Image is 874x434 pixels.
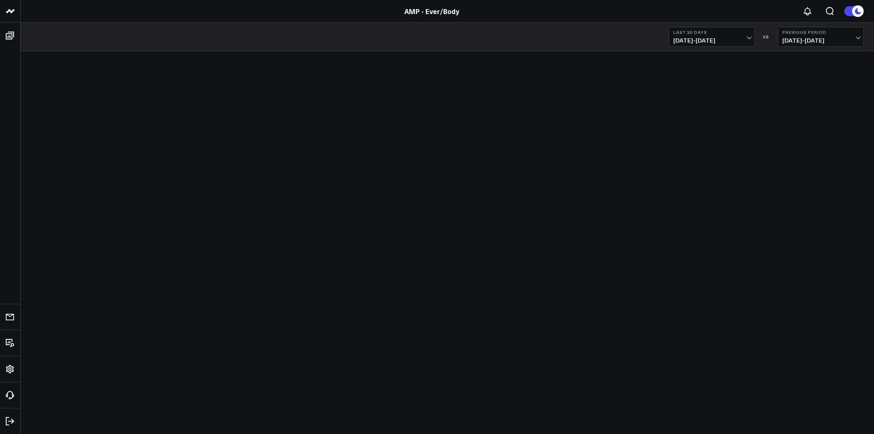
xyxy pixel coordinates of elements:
[669,27,755,47] button: Last 30 Days[DATE]-[DATE]
[404,7,459,16] a: AMP - Ever/Body
[759,34,774,39] div: VS
[673,37,750,44] span: [DATE] - [DATE]
[782,30,859,35] b: Previous Period
[778,27,864,47] button: Previous Period[DATE]-[DATE]
[782,37,859,44] span: [DATE] - [DATE]
[673,30,750,35] b: Last 30 Days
